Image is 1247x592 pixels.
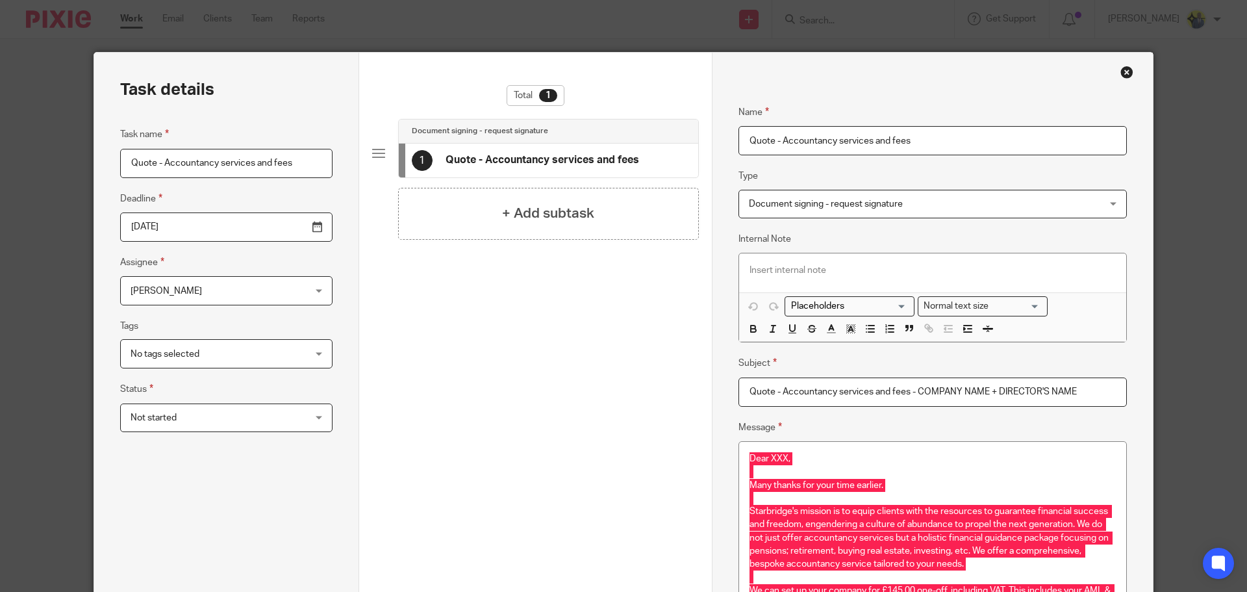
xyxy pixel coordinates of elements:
div: Close this dialog window [1120,66,1133,79]
div: Placeholders [785,296,914,316]
label: Task name [120,127,169,142]
label: Assignee [120,255,164,270]
span: Document signing - request signature [749,199,903,209]
label: Type [738,170,758,183]
p: Dear XXX, [749,452,1116,465]
label: Status [120,381,153,396]
p: Many thanks for your time earlier. [749,479,1116,492]
input: Insert subject [738,378,1127,407]
label: Internal Note [738,233,791,246]
span: Not started [131,413,177,422]
div: Search for option [918,296,1048,316]
h4: Document signing - request signature [412,126,548,136]
input: Task name [120,149,333,178]
div: 1 [412,150,433,171]
span: [PERSON_NAME] [131,287,202,296]
p: Starbridge's mission is to equip clients with the resources to guarantee financial success and fr... [749,505,1116,571]
label: Tags [120,320,138,333]
h4: Quote - Accountancy services and fees [446,153,639,167]
div: Search for option [785,296,914,316]
div: 1 [539,89,557,102]
span: Normal text size [921,300,992,313]
div: Text styles [918,296,1048,316]
h2: Task details [120,79,214,101]
span: No tags selected [131,350,199,359]
input: Search for option [993,300,1040,313]
label: Name [738,105,769,120]
h4: + Add subtask [502,203,594,224]
input: Search for option [787,300,907,313]
input: Pick a date [120,212,333,242]
label: Message [738,420,782,435]
label: Deadline [120,191,162,206]
label: Subject [738,355,777,370]
div: Total [507,85,564,106]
